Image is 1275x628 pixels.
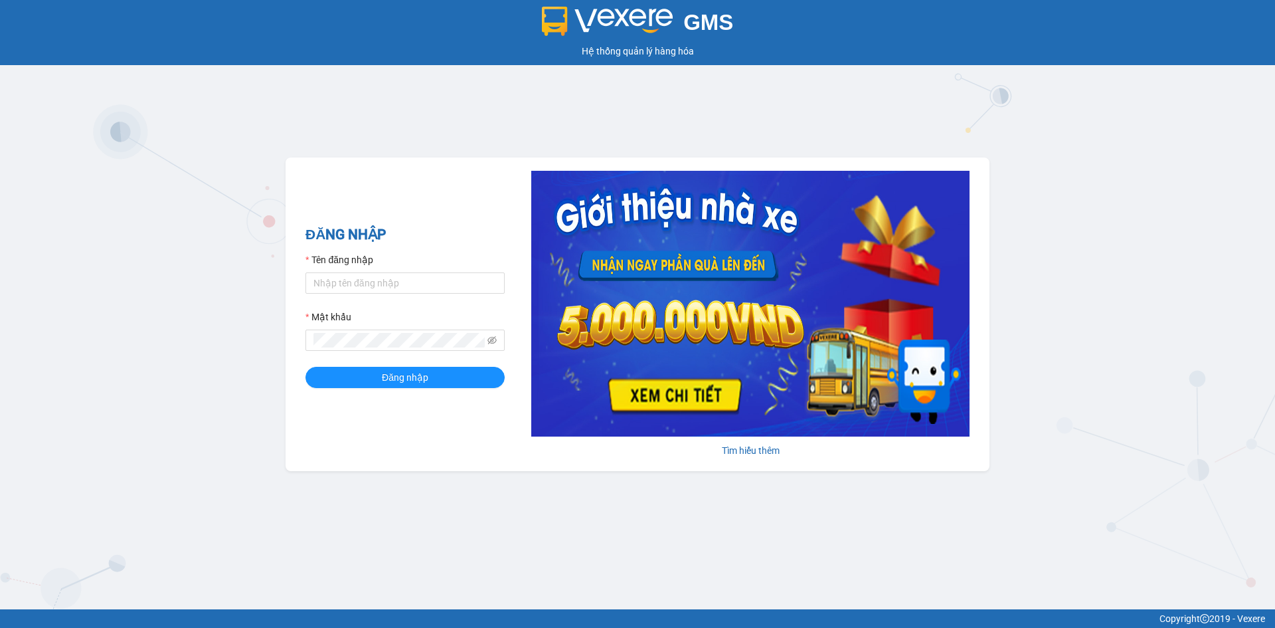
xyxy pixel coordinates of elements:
div: Hệ thống quản lý hàng hóa [3,44,1272,58]
button: Đăng nhập [305,367,505,388]
input: Mật khẩu [313,333,485,348]
a: GMS [542,20,734,31]
div: Copyright 2019 - Vexere [10,611,1265,626]
div: Tìm hiểu thêm [531,443,970,458]
label: Mật khẩu [305,310,351,324]
img: logo 2 [542,7,673,36]
img: banner-0 [531,171,970,437]
h2: ĐĂNG NHẬP [305,224,505,246]
label: Tên đăng nhập [305,253,373,267]
input: Tên đăng nhập [305,272,505,294]
span: eye-invisible [487,336,497,345]
span: Đăng nhập [382,370,428,385]
span: copyright [1200,614,1209,623]
span: GMS [683,10,733,35]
